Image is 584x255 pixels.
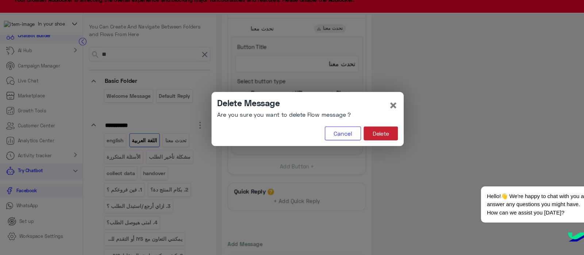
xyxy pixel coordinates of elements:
button: Close [369,105,378,119]
h4: Delete Message [206,105,333,115]
button: Cancel [308,133,343,146]
span: × [369,104,378,120]
img: hulul-logo.png [537,226,562,251]
h6: Are you sure you want to delete Flow message ? [206,118,333,125]
button: Delete [345,133,378,146]
span: Hello!👋 We're happy to chat with you and answer any questions you might have. How can we assist y... [457,190,566,224]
